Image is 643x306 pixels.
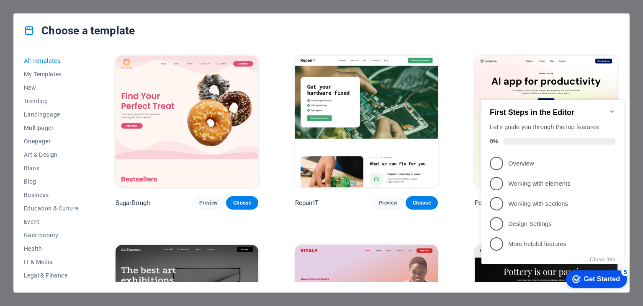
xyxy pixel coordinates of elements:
[24,205,79,212] span: Education & Culture
[30,72,131,81] p: Overview
[24,151,79,158] span: Art & Design
[12,51,25,57] span: 0%
[24,67,79,81] button: My Templates
[24,255,79,269] button: IT & Media
[412,200,431,206] span: Choose
[24,161,79,175] button: Blank
[24,57,79,64] span: All Templates
[24,202,79,215] button: Education & Culture
[24,192,79,198] span: Business
[24,124,79,131] span: Multipager
[226,196,258,210] button: Choose
[406,196,437,210] button: Choose
[30,92,131,101] p: Working with elements
[24,232,79,239] span: Gastronomy
[24,228,79,242] button: Gastronomy
[24,121,79,135] button: Multipager
[3,66,146,86] li: Overview
[143,181,152,189] div: 5
[372,196,404,210] button: Preview
[24,215,79,228] button: Event
[3,106,146,127] li: Working with sections
[24,98,79,104] span: Trending
[233,200,251,206] span: Choose
[24,165,79,171] span: Blank
[24,178,79,185] span: Blog
[295,199,319,207] p: RepairIT
[295,56,438,187] img: RepairIT
[475,199,502,207] p: Peoneera
[24,269,79,282] button: Legal & Finance
[24,24,135,37] h4: Choose a template
[193,196,224,210] button: Preview
[30,112,131,121] p: Working with sections
[116,56,258,187] img: SugarDough
[3,147,146,167] li: More helpful features
[12,21,137,30] h2: First Steps in the Editor
[24,111,79,118] span: Landingpage
[24,71,79,78] span: My Templates
[24,272,79,279] span: Legal & Finance
[24,188,79,202] button: Business
[106,188,142,196] div: Get Started
[12,36,137,44] div: Let's guide you through the top features
[24,148,79,161] button: Art & Design
[24,84,79,91] span: New
[3,127,146,147] li: Design Settings
[112,169,137,175] button: Close this
[24,259,79,265] span: IT & Media
[24,138,79,145] span: Onepager
[24,245,79,252] span: Health
[24,94,79,108] button: Trending
[24,218,79,225] span: Event
[475,56,617,187] img: Peoneera
[24,135,79,148] button: Onepager
[24,54,79,67] button: All Templates
[24,108,79,121] button: Landingpage
[116,199,150,207] p: SugarDough
[379,200,397,206] span: Preview
[30,153,131,161] p: More helpful features
[24,242,79,255] button: Health
[30,132,131,141] p: Design Settings
[24,81,79,94] button: New
[131,21,137,28] div: Minimize checklist
[199,200,218,206] span: Preview
[3,86,146,106] li: Working with elements
[88,183,149,201] div: Get Started 5 items remaining, 0% complete
[24,175,79,188] button: Blog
